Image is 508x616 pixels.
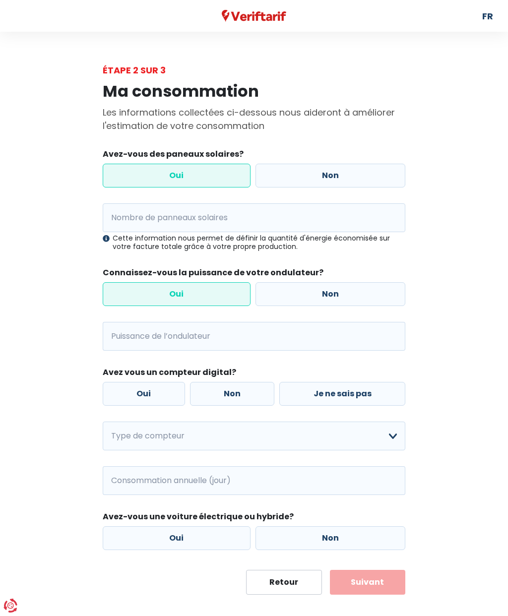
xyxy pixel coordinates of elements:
h1: Ma consommation [103,82,405,101]
legend: Avez-vous des paneaux solaires? [103,148,405,164]
span: kVA [103,322,128,351]
label: Oui [103,282,251,306]
div: Étape 2 sur 3 [103,63,405,77]
label: Non [190,382,275,406]
legend: Avez-vous une voiture électrique ou hybride? [103,511,405,526]
label: Oui [103,526,251,550]
label: Non [255,282,406,306]
label: Non [255,164,406,187]
legend: Avez vous un compteur digital? [103,367,405,382]
label: Je ne sais pas [279,382,405,406]
div: Cette information nous permet de définir la quantité d'énergie économisée sur votre facture total... [103,234,405,251]
p: Les informations collectées ci-dessous nous aideront à améliorer l'estimation de votre consommation [103,106,405,132]
button: Retour [246,570,321,595]
legend: Connaissez-vous la puissance de votre ondulateur? [103,267,405,282]
img: Veriftarif logo [222,10,287,22]
label: Oui [103,164,251,187]
span: kWh [103,466,130,495]
label: Oui [103,382,185,406]
label: Non [255,526,406,550]
button: Suivant [330,570,405,595]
